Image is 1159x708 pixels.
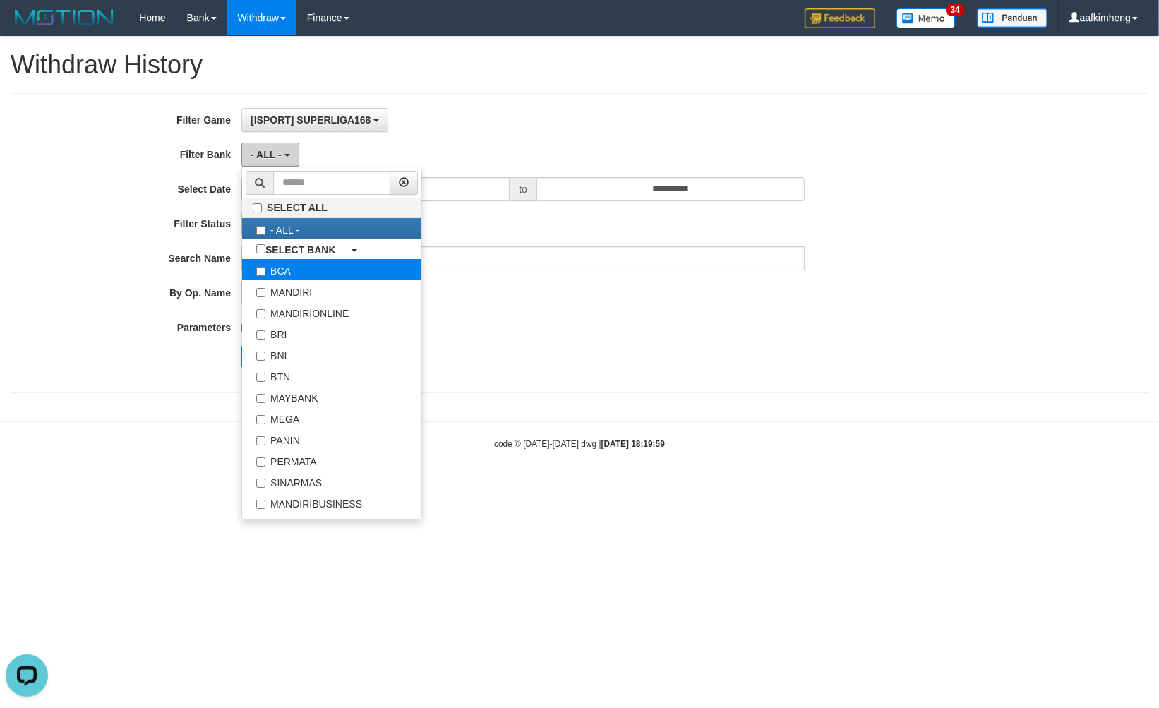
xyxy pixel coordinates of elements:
input: MANDIRIONLINE [256,309,265,318]
input: BCA [256,267,265,276]
label: SELECT ALL [242,198,421,217]
label: BCA [242,259,421,280]
input: SINARMAS [256,479,265,488]
label: MAYBANK [242,386,421,407]
label: PANIN [242,428,421,450]
a: SELECT BANK [242,239,421,259]
span: - ALL - [251,149,282,160]
button: [ISPORT] SUPERLIGA168 [241,108,388,132]
img: MOTION_logo.png [11,7,118,28]
label: - ALL - [242,218,421,239]
b: SELECT BANK [265,244,336,256]
button: Open LiveChat chat widget [6,6,48,48]
img: panduan.png [977,8,1047,28]
input: PANIN [256,436,265,445]
small: code © [DATE]-[DATE] dwg | [494,439,665,449]
input: MAYBANK [256,394,265,403]
label: OVO [242,513,421,534]
img: Button%20Memo.svg [896,8,956,28]
input: MEGA [256,415,265,424]
label: BTN [242,365,421,386]
img: Feedback.jpg [805,8,875,28]
input: MANDIRIBUSINESS [256,500,265,509]
input: PERMATA [256,457,265,467]
label: BNI [242,344,421,365]
label: MEGA [242,407,421,428]
input: SELECT BANK [256,244,265,253]
label: BRI [242,323,421,344]
input: BTN [256,373,265,382]
label: PERMATA [242,450,421,471]
label: SINARMAS [242,471,421,492]
input: BRI [256,330,265,340]
input: BNI [256,352,265,361]
h1: Withdraw History [11,51,1148,79]
input: MANDIRI [256,288,265,297]
label: MANDIRI [242,280,421,301]
label: MANDIRIBUSINESS [242,492,421,513]
button: - ALL - [241,143,299,167]
input: - ALL - [256,226,265,235]
span: 34 [946,4,965,16]
input: SELECT ALL [253,203,262,212]
label: MANDIRIONLINE [242,301,421,323]
span: [ISPORT] SUPERLIGA168 [251,114,371,126]
strong: [DATE] 18:19:59 [601,439,665,449]
span: to [510,177,536,201]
